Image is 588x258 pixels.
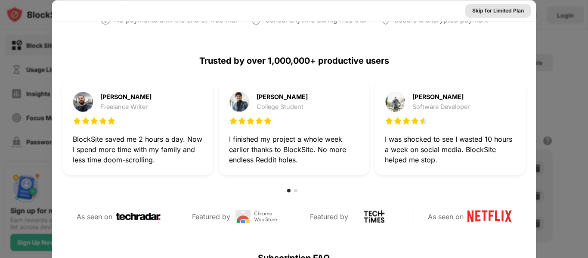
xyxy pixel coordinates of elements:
[411,117,419,125] img: star
[263,117,272,125] img: star
[412,103,470,110] div: Software Developer
[393,117,402,125] img: star
[62,40,526,81] div: Trusted by over 1,000,000+ productive users
[77,210,112,223] div: As seen on
[385,134,515,165] div: I was shocked to see I wasted 10 hours a week on social media. BlockSite helped me stop.
[419,117,428,125] img: star
[428,210,464,223] div: As seen on
[255,117,263,125] img: star
[229,117,238,125] img: star
[73,134,203,165] div: BlockSite saved me 2 hours a day. Now I spend more time with my family and less time doom-scrolling.
[246,117,255,125] img: star
[402,117,411,125] img: star
[472,6,524,15] div: Skip for Limited Plan
[385,92,405,112] img: testimonial-purchase-3.jpg
[100,103,152,110] div: Freelance Writer
[73,92,93,112] img: testimonial-purchase-1.jpg
[257,103,308,110] div: College Student
[229,134,359,165] div: I finished my project a whole week earlier thanks to BlockSite. No more endless Reddit holes.
[412,93,470,99] div: [PERSON_NAME]
[238,117,246,125] img: star
[81,117,90,125] img: star
[352,210,396,223] img: tech-times
[192,210,230,223] div: Featured by
[467,210,512,223] img: netflix-logo
[385,117,393,125] img: star
[99,117,107,125] img: star
[234,210,279,223] img: chrome-web-store-logo
[100,93,152,99] div: [PERSON_NAME]
[73,117,81,125] img: star
[229,92,250,112] img: testimonial-purchase-2.jpg
[257,93,308,99] div: [PERSON_NAME]
[90,117,99,125] img: star
[116,210,161,223] img: techradar
[107,117,116,125] img: star
[310,210,348,223] div: Featured by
